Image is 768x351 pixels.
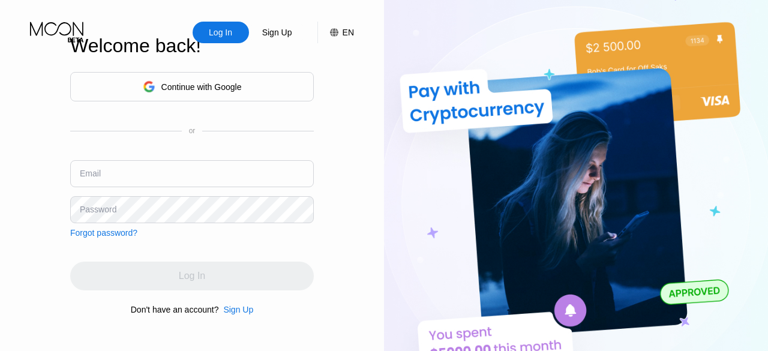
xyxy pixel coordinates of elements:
[218,305,253,314] div: Sign Up
[70,228,137,238] div: Forgot password?
[317,22,354,43] div: EN
[80,169,101,178] div: Email
[193,22,249,43] div: Log In
[343,28,354,37] div: EN
[223,305,253,314] div: Sign Up
[208,26,233,38] div: Log In
[161,82,242,92] div: Continue with Google
[249,22,305,43] div: Sign Up
[80,205,116,214] div: Password
[189,127,196,135] div: or
[131,305,219,314] div: Don't have an account?
[70,35,314,57] div: Welcome back!
[261,26,293,38] div: Sign Up
[70,72,314,101] div: Continue with Google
